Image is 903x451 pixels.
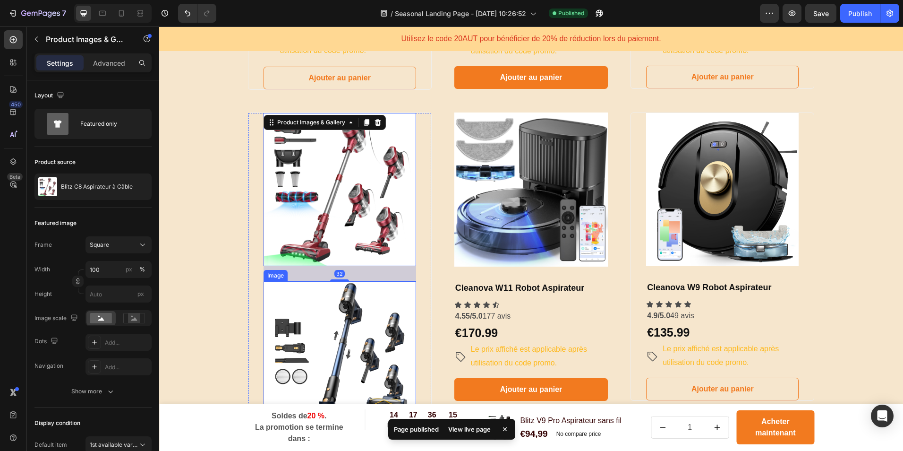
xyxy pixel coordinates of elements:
div: €94,99 [360,401,390,415]
img: First Image [104,87,257,239]
img: product feature img [38,177,57,196]
button: ​<strong>​Ajouter au panier​</strong>​<br>&nbsp; [487,351,639,374]
p: Mins [266,394,279,404]
p: Hrs [249,394,259,404]
button: ​<strong>​Ajouter au panier​</strong>​<br>&nbsp; [295,352,449,374]
strong: ​Ajouter au panier​ [532,357,595,368]
div: 32 [175,243,186,251]
button: Square [85,236,152,253]
div: Layout [34,89,66,102]
div: View live page [443,423,496,436]
label: Height [34,290,52,298]
button: increment [546,390,569,412]
button: <strong>Acheter maintenant</strong> [577,384,655,418]
p: ​Le prix affiché est applicable après utilisation du code promo.​ [503,316,638,343]
strong: ​Ajouter au panier​ [341,357,403,369]
p: Secs [287,394,300,404]
button: 7 [4,4,70,23]
div: Add... [105,338,149,347]
p: Advanced [93,58,125,68]
button: ​<strong>​Ajouter au panier​</strong>​<br>&nbsp; [487,39,639,62]
span: Published [558,9,584,17]
div: Navigation [34,362,63,370]
p: 49 avis [488,283,639,296]
div: 450 [9,101,23,108]
div: ​ ​ [532,357,595,368]
strong: 4.55/5.0 [296,286,324,294]
strong: Cleanova W9 Robot Aspirateur [488,256,612,266]
button: px [136,264,148,275]
img: Robotic vacuum cleaner with smartphone app and water tank illustration on a white background [487,87,639,239]
strong: ​La promotion se termine dans :​ [96,397,184,416]
input: px% [85,261,152,278]
p: Utilisez le code ​​20AUT​​ pour bénéficier de ​​20% de réduction​​ lors du paiement. [90,7,655,18]
button: Save [805,4,836,23]
input: quantity [515,390,546,412]
div: 17 [249,383,259,394]
label: Frame [34,241,52,249]
strong: .​ [165,385,167,393]
button: Show more [34,383,152,400]
p: Blitz C8 Aspirateur à Câble [61,183,133,190]
span: / [391,9,393,18]
img: Robotic vacuum cleaner with remote control and smartphone app on a white background [295,86,449,240]
input: px [85,286,152,303]
h1: Blitz V9 Pro Aspirateur sans fil [360,388,463,401]
div: Display condition [34,419,80,427]
div: Dots [34,335,60,348]
div: Image scale [34,312,80,325]
div: Image [106,245,127,253]
button: ​<strong>​Ajouter au panier​</strong>​<br>&nbsp; [104,40,257,63]
div: px [126,265,132,274]
div: ​ ​ [149,46,212,57]
strong: ​Ajouter au panier​ [149,46,212,57]
label: Width [34,265,50,274]
p: Settings [47,58,73,68]
strong: ​Ajouter au panier​ [341,45,403,57]
div: Open Intercom Messenger [871,405,894,427]
div: Featured only [80,113,138,135]
strong: ​Ajouter au panier​ [532,45,595,56]
div: Default item [34,441,67,449]
iframe: Design area [159,26,903,451]
p: 7 [62,8,66,19]
div: 15 [287,383,300,394]
div: 36 [266,383,279,394]
div: ​ ​ [341,357,403,369]
span: Square [90,241,109,249]
button: ​<strong>​Ajouter au panier​</strong>​<br>&nbsp; [295,40,449,62]
button: Publish [840,4,880,23]
p: Days [228,394,242,404]
span: Save [813,9,829,17]
div: Featured image [34,219,77,227]
div: Publish [848,9,872,18]
span: px [137,290,144,297]
p: 177 avis [296,283,448,297]
div: Product Images & Gallery [116,92,188,100]
div: Add... [105,363,149,372]
img: gempages_578543102302618235-3ca3c6e5-66e8-4392-8456-dca0380060bb.jpg [104,255,257,408]
div: % [139,265,145,274]
div: ​ ​ [532,45,595,56]
strong: €170.99 [296,300,339,313]
span: Seasonal Landing Page - [DATE] 10:26:52 [395,9,526,18]
button: decrement [492,390,515,412]
div: Beta [7,173,23,181]
p: No compare price [397,405,442,410]
p: ​Le prix affiché est applicable après utilisation du code promo.​ [312,316,447,344]
div: Show more [71,387,115,396]
div: Undo/Redo [178,4,216,23]
strong: €135.99 [488,299,530,312]
span: 1st available variant [90,441,143,448]
div: ​ ​ [341,45,403,57]
strong: Cleanova W11 Robot Aspirateur [296,257,425,266]
p: Page published [394,425,439,434]
div: Product source [34,158,76,166]
p: Product Images & Gallery [46,34,126,45]
button: % [123,264,135,275]
strong: Acheter maintenant [588,390,644,412]
strong: 4.9/5.0 [488,285,511,293]
div: 14 [228,383,242,394]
